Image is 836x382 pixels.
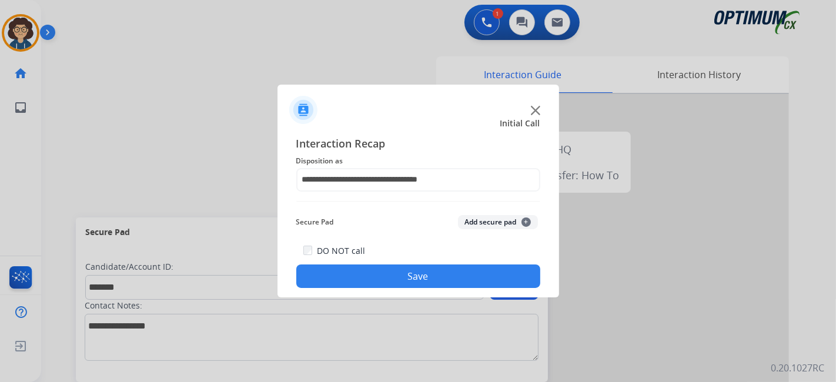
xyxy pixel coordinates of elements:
img: contactIcon [289,96,317,124]
span: Initial Call [500,118,540,129]
img: contact-recap-line.svg [296,201,540,202]
label: DO NOT call [317,245,365,257]
button: Save [296,264,540,288]
button: Add secure pad+ [458,215,538,229]
span: Disposition as [296,154,540,168]
span: Interaction Recap [296,135,540,154]
p: 0.20.1027RC [771,361,824,375]
span: + [521,217,531,227]
span: Secure Pad [296,215,334,229]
